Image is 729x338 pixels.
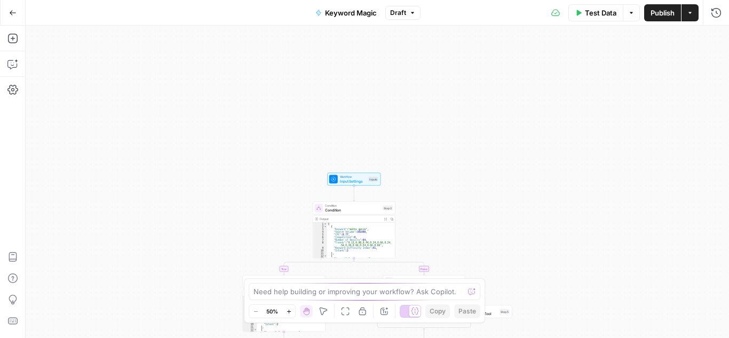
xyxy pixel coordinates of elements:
span: Paste [458,306,476,316]
g: Edge from step_5 to step_3-conditional-end [424,318,471,331]
div: 11 [313,252,327,255]
div: 1 [313,223,327,225]
span: Draft [390,8,406,18]
div: 8 [243,315,257,320]
div: 4 [243,304,257,307]
div: Output [320,217,381,221]
div: 2 [313,225,327,228]
span: Workflow [340,175,367,179]
div: 12 [313,255,327,257]
div: 8 [313,241,327,247]
div: WorkflowInput SettingsInputs [313,173,395,186]
g: Edge from step_4 to step_3-conditional-end [377,318,424,331]
span: Copy [430,306,446,316]
div: 4 [313,231,327,233]
div: SEO ResearchSemrush Keyword Magic ToolStep 1Output[ { "Keyword":"maths genie", "Search Volume":30... [243,276,326,332]
span: Publish [651,7,675,18]
span: SEO Research [255,277,311,281]
span: Test Data [585,7,616,18]
div: ConditionConditionStep 3 [383,276,465,288]
div: 10 [313,249,327,252]
div: Step 5 [500,309,510,314]
button: Test Data [568,4,623,21]
span: Toggle code folding, rows 12 through 21 [254,328,257,331]
div: 7 [243,312,257,315]
button: Publish [644,4,681,21]
span: Condition [325,207,381,213]
button: Paste [454,304,480,318]
div: Step 2 [383,206,393,210]
div: 2 [243,299,257,302]
div: 3 [243,302,257,304]
button: Copy [425,304,450,318]
div: 10 [243,323,257,326]
div: 7 [313,239,327,241]
span: Keyword Magic [325,7,377,18]
span: Toggle code folding, rows 12 through 21 [324,255,327,257]
span: Input Settings [340,178,367,184]
span: Condition [395,277,451,281]
g: Edge from start to step_2 [353,186,355,201]
div: 9 [243,320,257,323]
div: 13 [313,257,327,260]
div: 13 [243,331,257,334]
span: Toggle code folding, rows 1 through 1002 [324,223,327,225]
div: 5 [313,233,327,236]
div: 6 [313,236,327,239]
button: Draft [385,6,421,20]
div: 5 [243,307,257,310]
span: Toggle code folding, rows 2 through 11 [324,225,327,228]
g: Edge from step_2 to step_1 [283,258,354,275]
span: 50% [266,307,278,316]
g: Edge from step_2 to step_3 [354,258,425,275]
div: 9 [313,247,327,249]
span: Condition [325,203,381,208]
div: 3 [313,228,327,231]
div: ConditionConditionStep 2Output[ { "Keyword":"maths genie", "Search Volume":301000, "CPC":0.77, "C... [313,202,395,258]
div: Inputs [368,177,378,182]
div: 11 [243,326,257,328]
div: 1 [243,296,257,299]
div: 6 [243,310,257,312]
button: Keyword Magic [309,4,383,21]
div: 12 [243,328,257,331]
